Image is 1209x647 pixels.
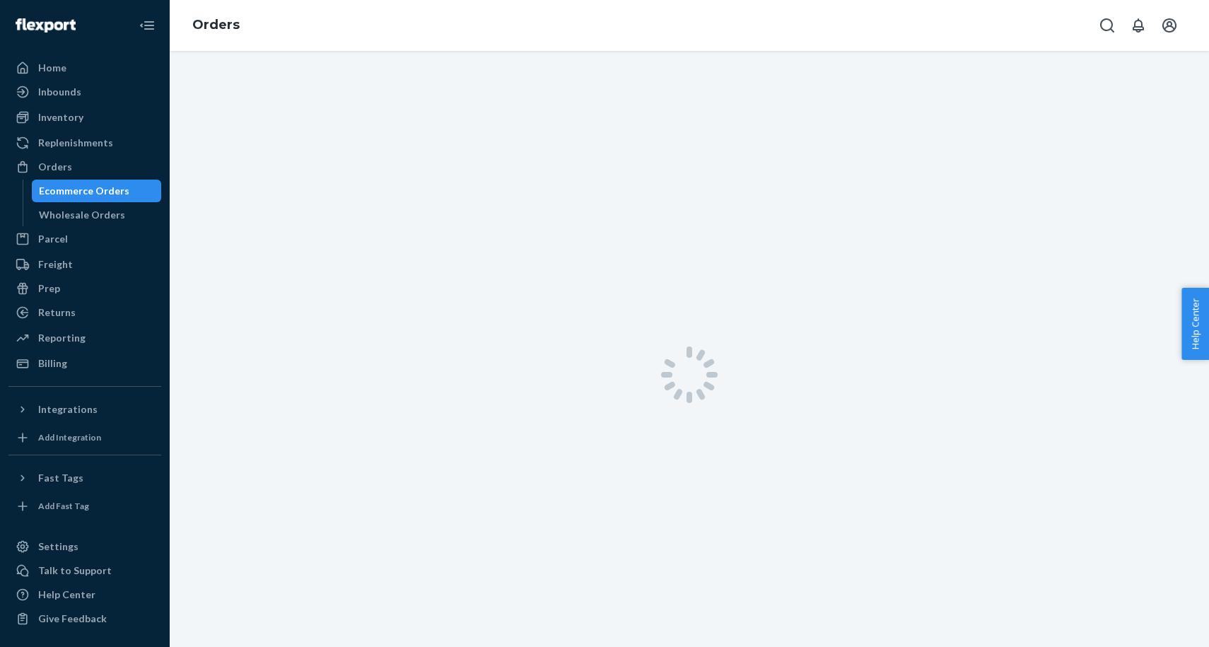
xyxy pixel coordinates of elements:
a: Returns [8,301,161,324]
a: Orders [8,156,161,178]
button: Open Search Box [1093,11,1121,40]
div: Orders [38,160,72,174]
a: Inbounds [8,81,161,103]
a: Help Center [8,583,161,606]
a: Freight [8,253,161,276]
a: Settings [8,535,161,558]
a: Ecommerce Orders [32,180,162,202]
a: Talk to Support [8,559,161,582]
a: Prep [8,277,161,300]
div: Add Integration [38,431,101,443]
a: Add Integration [8,426,161,449]
div: Fast Tags [38,471,83,485]
a: Billing [8,352,161,375]
div: Integrations [38,402,98,416]
a: Reporting [8,327,161,349]
div: Talk to Support [38,564,112,578]
a: Wholesale Orders [32,204,162,226]
img: Flexport logo [16,18,76,33]
div: Help Center [38,588,95,602]
button: Integrations [8,398,161,421]
button: Open notifications [1124,11,1152,40]
button: Fast Tags [8,467,161,489]
a: Inventory [8,106,161,129]
div: Ecommerce Orders [39,184,129,198]
a: Orders [192,17,240,33]
ol: breadcrumbs [181,5,251,46]
button: Open account menu [1155,11,1184,40]
a: Parcel [8,228,161,250]
div: Replenishments [38,136,113,150]
div: Inbounds [38,85,81,99]
div: Home [38,61,66,75]
div: Parcel [38,232,68,246]
div: Reporting [38,331,86,345]
a: Replenishments [8,132,161,154]
button: Help Center [1181,288,1209,360]
div: Inventory [38,110,83,124]
div: Freight [38,257,73,272]
div: Wholesale Orders [39,208,125,222]
div: Billing [38,356,67,371]
div: Returns [38,305,76,320]
button: Close Navigation [133,11,161,40]
a: Home [8,57,161,79]
a: Add Fast Tag [8,495,161,518]
div: Give Feedback [38,612,107,626]
div: Settings [38,540,78,554]
div: Prep [38,281,60,296]
div: Add Fast Tag [38,500,89,512]
button: Give Feedback [8,607,161,630]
